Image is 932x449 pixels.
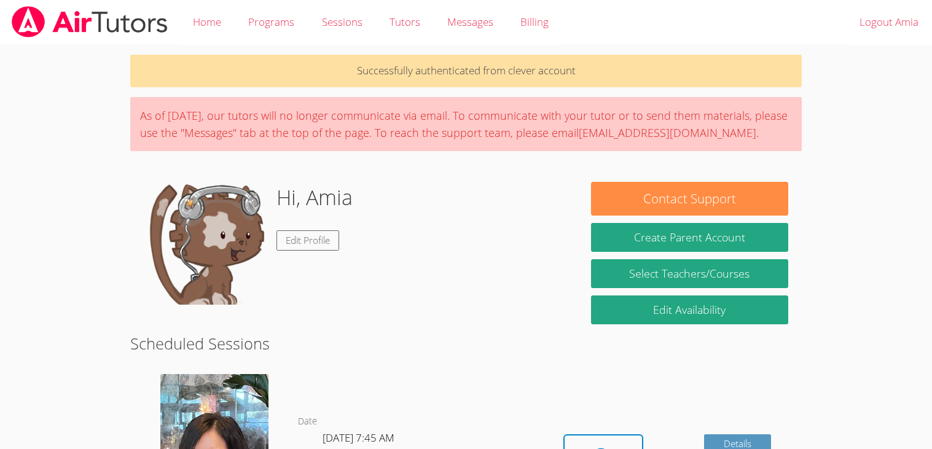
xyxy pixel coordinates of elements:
[591,182,788,216] button: Contact Support
[276,230,339,251] a: Edit Profile
[298,414,317,429] dt: Date
[130,97,801,151] div: As of [DATE], our tutors will no longer communicate via email. To communicate with your tutor or ...
[591,295,788,324] a: Edit Availability
[591,223,788,252] button: Create Parent Account
[323,431,394,445] span: [DATE] 7:45 AM
[276,182,353,213] h1: Hi, Amia
[591,259,788,288] a: Select Teachers/Courses
[447,15,493,29] span: Messages
[130,55,801,87] p: Successfully authenticated from clever account
[130,332,801,355] h2: Scheduled Sessions
[144,182,267,305] img: default.png
[10,6,169,37] img: airtutors_banner-c4298cdbf04f3fff15de1276eac7730deb9818008684d7c2e4769d2f7ddbe033.png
